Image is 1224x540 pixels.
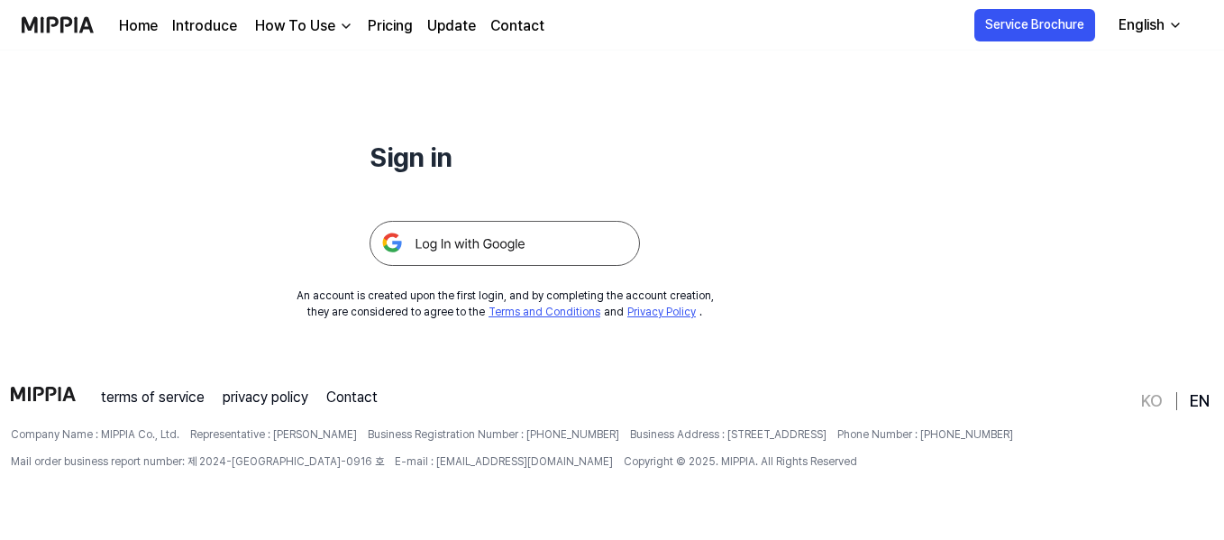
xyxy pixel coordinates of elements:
[370,137,640,178] h1: Sign in
[368,426,619,443] span: Business Registration Number : [PHONE_NUMBER]
[101,387,205,408] a: terms of service
[368,15,413,37] a: Pricing
[489,306,600,318] a: Terms and Conditions
[490,15,544,37] a: Contact
[1190,390,1210,412] a: EN
[11,453,384,470] span: Mail order business report number: 제 2024-[GEOGRAPHIC_DATA]-0916 호
[974,9,1095,41] button: Service Brochure
[627,306,696,318] a: Privacy Policy
[223,387,308,408] a: privacy policy
[339,19,353,33] img: down
[630,426,827,443] span: Business Address : [STREET_ADDRESS]
[370,221,640,266] img: 구글 로그인 버튼
[11,426,179,443] span: Company Name : MIPPIA Co., Ltd.
[251,15,353,37] button: How To Use
[326,387,378,408] a: Contact
[624,453,857,470] span: Copyright © 2025. MIPPIA. All Rights Reserved
[297,288,714,320] div: An account is created upon the first login, and by completing the account creation, they are cons...
[837,426,1013,443] span: Phone Number : [PHONE_NUMBER]
[395,453,613,470] span: E-mail : [EMAIL_ADDRESS][DOMAIN_NAME]
[11,387,76,401] img: logo
[119,15,158,37] a: Home
[1141,390,1163,412] a: KO
[190,426,357,443] span: Representative : [PERSON_NAME]
[251,15,339,37] div: How To Use
[1115,14,1168,36] div: English
[427,15,476,37] a: Update
[172,15,237,37] a: Introduce
[1104,7,1193,43] button: English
